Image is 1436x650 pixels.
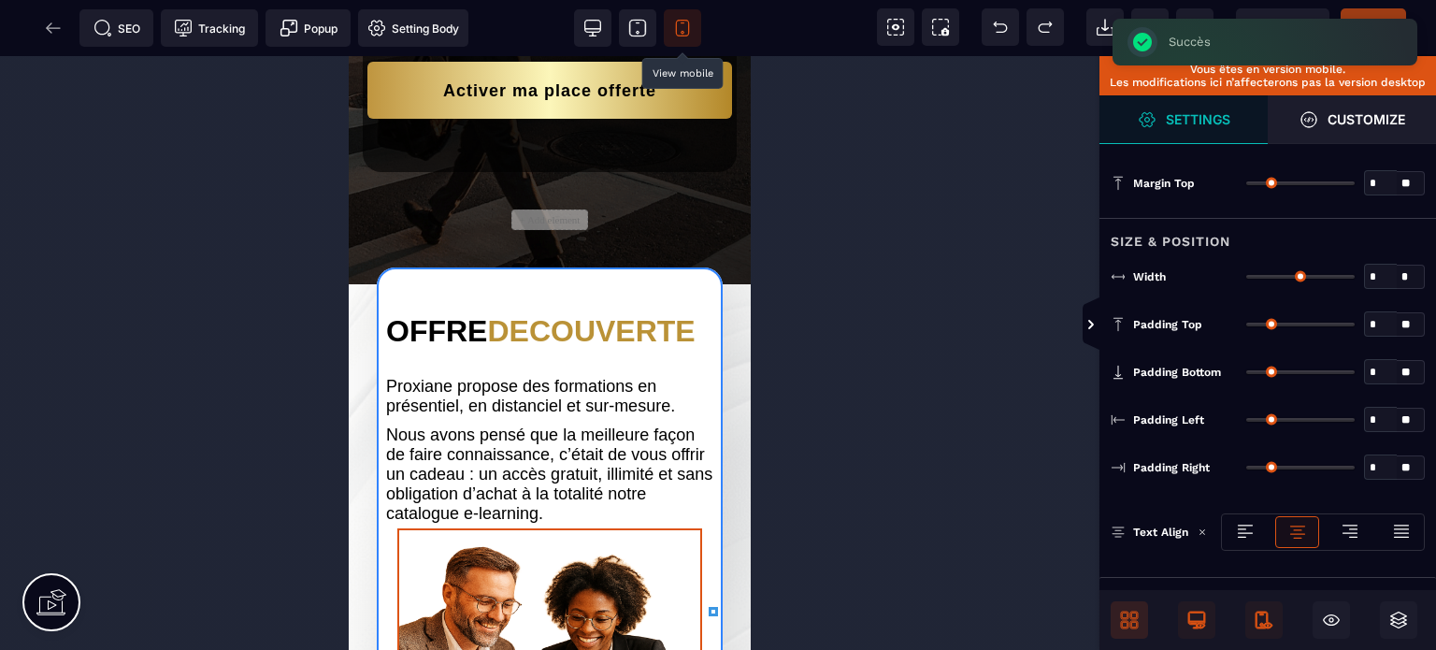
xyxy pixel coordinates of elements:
span: Open Blocks [1111,601,1148,639]
span: Open Layers [1380,601,1417,639]
span: Preview [1236,8,1329,46]
text: Proxiane propose des formations en présentiel, en distanciel et sur-mesure. [37,316,365,365]
img: loading [1198,527,1207,537]
span: Padding Left [1133,412,1204,427]
span: Width [1133,269,1166,284]
strong: Settings [1166,112,1230,126]
span: Screenshot [922,8,959,46]
strong: Customize [1328,112,1405,126]
p: Les modifications ici n’affecterons pas la version desktop [1109,76,1427,89]
h2: OFFRE [37,249,365,302]
span: Open Style Manager [1268,95,1436,144]
span: Padding Bottom [1133,365,1221,380]
span: Tracking [174,19,245,37]
text: Nous avons pensé que la meilleure façon de faire connaissance, c’était de vous offrir un cadeau :... [37,365,365,472]
span: SEO [93,19,140,37]
div: Size & Position [1099,218,1436,253]
span: Setting Body [367,19,459,37]
button: Activer ma place offerte [19,6,383,63]
span: Margin Top [1133,176,1195,191]
span: Padding Top [1133,317,1202,332]
span: Settings [1099,95,1268,144]
span: Padding Right [1133,460,1210,475]
span: Mobile Only [1245,601,1283,639]
p: Text Align [1111,523,1188,542]
span: Popup [280,19,337,37]
p: Vous êtes en version mobile. [1109,63,1427,76]
span: Desktop Only [1178,601,1215,639]
span: View components [877,8,914,46]
span: Hide/Show Block [1313,601,1350,639]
